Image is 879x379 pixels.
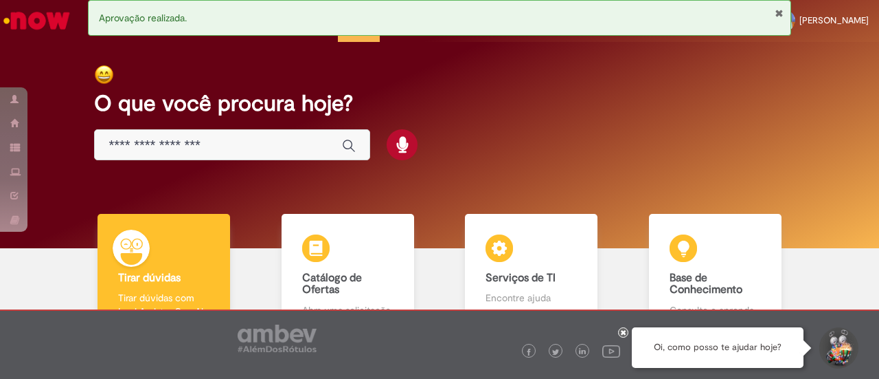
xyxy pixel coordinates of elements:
p: Tirar dúvidas com Lupi Assist e Gen Ai [118,291,209,318]
img: logo_footer_youtube.png [602,342,620,360]
span: [PERSON_NAME] [799,14,869,26]
p: Encontre ajuda [486,291,577,305]
b: Catálogo de Ofertas [302,271,362,297]
img: ServiceNow [1,7,72,34]
img: logo_footer_linkedin.png [579,348,586,356]
b: Base de Conhecimento [670,271,742,297]
img: logo_footer_ambev_rotulo_gray.png [238,325,317,352]
img: logo_footer_facebook.png [525,349,532,356]
img: logo_footer_twitter.png [552,349,559,356]
a: Serviços de TI Encontre ajuda [439,214,624,333]
b: Serviços de TI [486,271,556,285]
span: Aprovação realizada. [99,12,187,24]
div: Oi, como posso te ajudar hoje? [632,327,803,368]
img: happy-face.png [94,65,114,85]
b: Tirar dúvidas [118,271,181,285]
a: Tirar dúvidas Tirar dúvidas com Lupi Assist e Gen Ai [72,214,256,333]
a: Base de Conhecimento Consulte e aprenda [624,214,808,333]
button: Iniciar Conversa de Suporte [817,327,858,369]
button: Fechar Notificação [775,8,784,19]
a: Catálogo de Ofertas Abra uma solicitação [256,214,440,333]
h2: O que você procura hoje? [94,91,784,116]
p: Abra uma solicitação [302,303,393,317]
p: Consulte e aprenda [670,303,761,317]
